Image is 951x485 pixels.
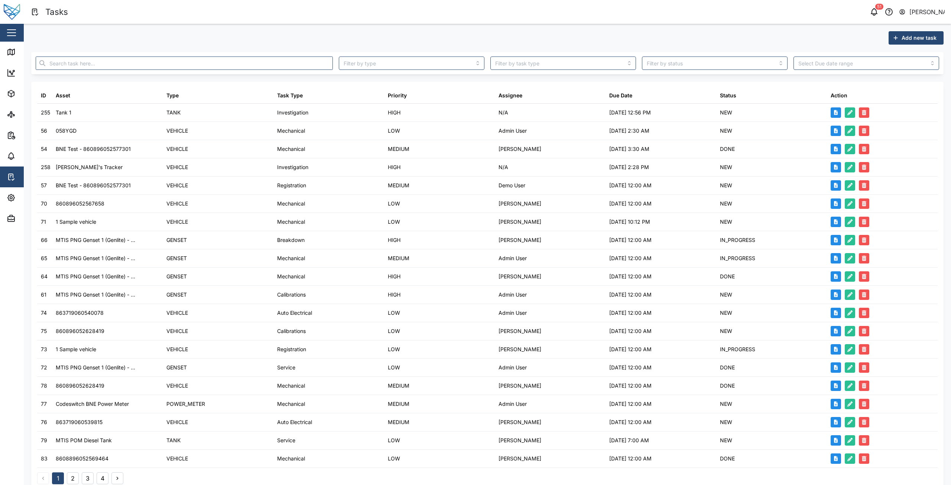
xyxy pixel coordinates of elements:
div: [DATE] 10:12 PM [609,218,650,226]
div: LOW [388,309,400,317]
div: HIGH [388,109,400,117]
div: Registration [277,181,306,190]
div: VEHICLE [166,127,188,135]
div: [DATE] 12:00 AM [609,345,652,353]
div: 8608896052569464 [56,455,108,463]
div: Mechanical [277,400,305,408]
div: Breakdown [277,236,305,244]
div: 860896052628419 [56,327,104,335]
div: [PERSON_NAME] [499,382,541,390]
div: [PERSON_NAME] [499,418,541,426]
div: LOW [388,363,400,372]
div: Asset [56,91,70,100]
div: Priority [388,91,407,100]
div: [PERSON_NAME] [499,345,541,353]
div: NEW [720,127,732,135]
div: HIGH [388,291,400,299]
input: Filter by task type [490,56,636,70]
div: 70 [41,200,47,208]
div: DONE [720,382,735,390]
div: MTIS PNG Genset 1 (Genlite) - ... [56,236,135,244]
div: Assignee [499,91,522,100]
div: Status [720,91,736,100]
div: [DATE] 12:00 AM [609,236,652,244]
div: NEW [720,181,732,190]
div: [DATE] 12:00 AM [609,200,652,208]
img: Main Logo [4,4,20,20]
div: 64 [41,272,48,281]
div: DONE [720,272,735,281]
div: [DATE] 12:00 AM [609,418,652,426]
div: NEW [720,436,732,444]
span: Add new task [902,32,937,44]
div: VEHICLE [166,382,188,390]
div: VEHICLE [166,145,188,153]
div: POWER_METER [166,400,205,408]
div: [DATE] 12:00 AM [609,272,652,281]
div: DONE [720,363,735,372]
div: 058YGD [56,127,77,135]
div: NEW [720,327,732,335]
div: Mechanical [277,455,305,463]
div: Mechanical [277,254,305,262]
div: Mechanical [277,218,305,226]
div: NEW [720,200,732,208]
div: Sites [19,110,37,119]
div: NEW [720,400,732,408]
div: 1 Sample vehicle [56,345,96,353]
div: HIGH [388,236,400,244]
div: HIGH [388,163,400,171]
div: Admin User [499,291,527,299]
div: Service [277,436,295,444]
div: LOW [388,345,400,353]
div: [PERSON_NAME] [499,200,541,208]
div: NEW [720,291,732,299]
div: [PERSON_NAME] [499,272,541,281]
div: VEHICLE [166,163,188,171]
div: [DATE] 12:00 AM [609,455,652,463]
div: Admin User [499,400,527,408]
div: 65 [41,254,47,262]
div: Investigation [277,109,308,117]
div: Mechanical [277,145,305,153]
div: Mechanical [277,200,305,208]
input: Select Due date range [793,56,939,70]
div: Action [831,91,847,100]
div: NEW [720,418,732,426]
div: TANK [166,436,181,444]
div: [DATE] 12:00 AM [609,363,652,372]
div: MTIS PNG Genset 1 (Genlite) - ... [56,272,135,281]
div: MTIS POM Diesel Tank [56,436,112,444]
div: [PERSON_NAME] [499,455,541,463]
div: MTIS PNG Genset 1 (Genlite) - ... [56,254,135,262]
div: 74 [41,309,47,317]
div: [DATE] 2:30 AM [609,127,649,135]
div: [DATE] 12:00 AM [609,400,652,408]
div: N/A [499,109,508,117]
div: Alarms [19,152,42,160]
div: VEHICLE [166,345,188,353]
button: 1 [52,472,64,484]
div: VEHICLE [166,181,188,190]
div: Mechanical [277,127,305,135]
div: IN_PROGRESS [720,236,755,244]
div: TANK [166,109,181,117]
div: Task Type [277,91,303,100]
div: [PERSON_NAME] [499,436,541,444]
div: 75 [41,327,47,335]
div: Reports [19,131,45,139]
div: Investigation [277,163,308,171]
div: NEW [720,309,732,317]
div: [DATE] 12:56 PM [609,109,651,117]
div: [DATE] 12:00 AM [609,327,652,335]
div: [PERSON_NAME] [499,218,541,226]
div: GENSET [166,291,187,299]
div: IN_PROGRESS [720,345,755,353]
div: Service [277,363,295,372]
div: Type [166,91,179,100]
div: Admin User [499,254,527,262]
div: 1 Sample vehicle [56,218,96,226]
div: NEW [720,109,732,117]
div: 860896052567658 [56,200,104,208]
div: [DATE] 2:28 PM [609,163,649,171]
